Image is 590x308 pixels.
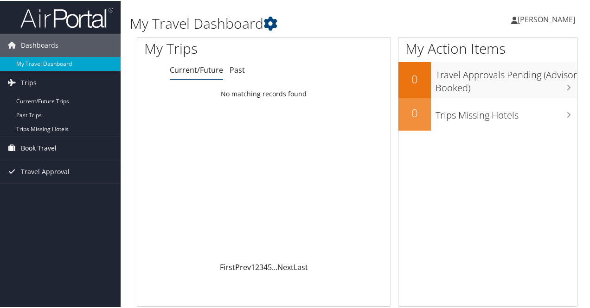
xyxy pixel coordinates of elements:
a: Current/Future [170,64,223,74]
a: 5 [268,261,272,271]
a: 2 [255,261,259,271]
a: 1 [251,261,255,271]
a: First [220,261,235,271]
a: 0Trips Missing Hotels [398,97,577,130]
a: 3 [259,261,263,271]
h2: 0 [398,70,431,86]
span: Travel Approval [21,159,70,182]
img: airportal-logo.png [20,6,113,28]
span: Dashboards [21,33,58,56]
a: Prev [235,261,251,271]
span: Book Travel [21,136,57,159]
h1: My Trips [144,38,278,57]
h3: Trips Missing Hotels [436,103,577,121]
a: [PERSON_NAME] [511,5,584,32]
a: Past [230,64,245,74]
a: Last [294,261,308,271]
a: 4 [263,261,268,271]
h1: My Action Items [398,38,577,57]
a: 0Travel Approvals Pending (Advisor Booked) [398,61,577,97]
span: … [272,261,277,271]
span: [PERSON_NAME] [518,13,575,24]
h3: Travel Approvals Pending (Advisor Booked) [436,63,577,94]
h2: 0 [398,104,431,120]
a: Next [277,261,294,271]
td: No matching records found [137,85,391,101]
span: Trips [21,70,37,94]
h1: My Travel Dashboard [130,13,433,32]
